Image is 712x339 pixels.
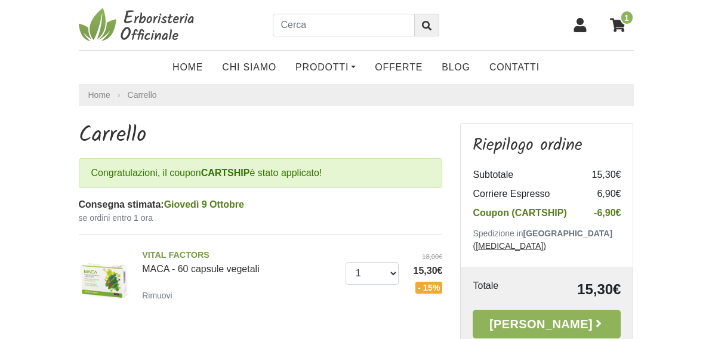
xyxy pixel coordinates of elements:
[620,10,634,25] span: 1
[528,279,621,300] td: 15,30€
[79,212,443,224] small: se ordini entro 1 ora
[79,123,443,149] h1: Carrello
[75,244,134,303] img: MACA - 60 capsule vegetali
[473,241,545,251] a: ([MEDICAL_DATA])
[480,56,549,79] a: Contatti
[432,56,480,79] a: Blog
[201,168,250,178] b: CARTSHIP
[408,264,443,278] span: 15,30€
[573,204,621,223] td: -6,90€
[365,56,432,79] a: OFFERTE
[473,227,621,252] p: Spedizione in
[128,90,157,100] a: Carrello
[523,229,613,238] b: [GEOGRAPHIC_DATA]
[473,279,527,300] td: Totale
[473,184,573,204] td: Corriere Espresso
[79,7,198,43] img: Erboristeria Officinale
[88,89,110,101] a: Home
[212,56,286,79] a: Chi Siamo
[79,84,634,106] nav: breadcrumb
[142,291,172,300] small: Rimuovi
[473,165,573,184] td: Subtotale
[415,282,443,294] span: - 15%
[142,249,337,274] a: VITAL FACTORSMACA - 60 capsule vegetali
[142,249,337,262] span: VITAL FACTORS
[273,14,414,36] input: Cerca
[573,165,621,184] td: 15,30€
[142,288,177,303] a: Rimuovi
[473,204,573,223] td: Coupon (CARTSHIP)
[163,56,212,79] a: Home
[79,198,443,212] div: Consegna stimata:
[408,252,443,262] del: 18,00€
[473,310,621,338] a: [PERSON_NAME]
[79,158,443,188] div: Congratulazioni, il coupon è stato applicato!
[473,135,621,156] h3: Riepilogo ordine
[573,184,621,204] td: 6,90€
[164,199,244,209] span: Giovedì 9 Ottobre
[286,56,365,79] a: Prodotti
[604,10,634,40] a: 1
